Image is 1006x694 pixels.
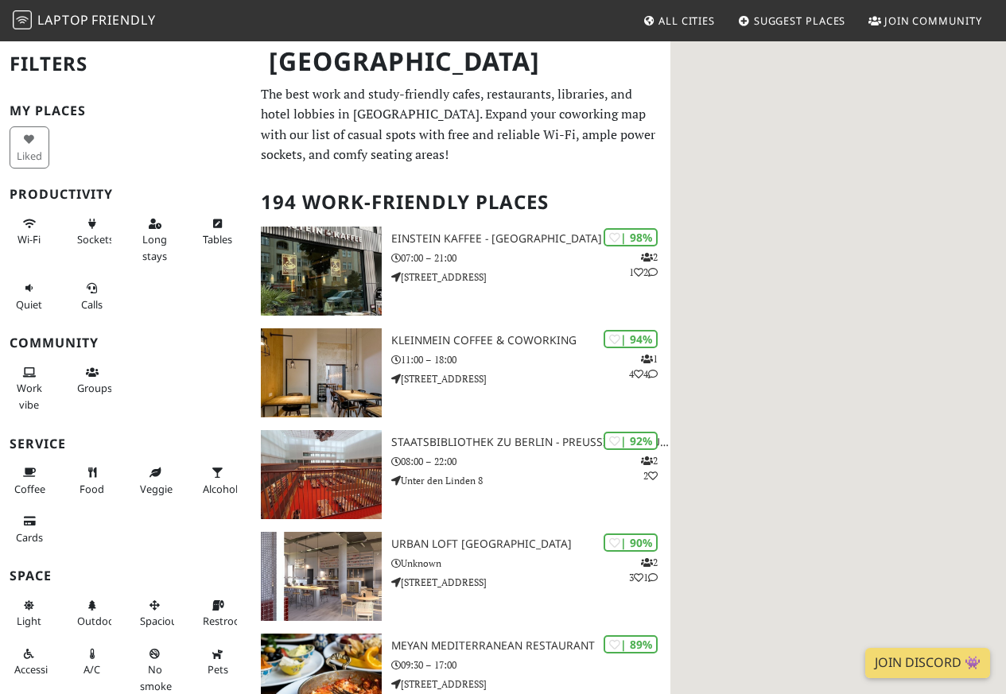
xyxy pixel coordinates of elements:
div: | 98% [604,228,658,246]
button: Work vibe [10,359,49,417]
img: URBAN LOFT Berlin [261,532,382,621]
p: 2 2 [641,453,658,483]
span: Video/audio calls [81,297,103,312]
span: Restroom [203,614,250,628]
h2: 194 Work-Friendly Places [261,178,661,227]
p: Unter den Linden 8 [391,473,670,488]
p: 2 3 1 [629,555,658,585]
p: The best work and study-friendly cafes, restaurants, libraries, and hotel lobbies in [GEOGRAPHIC_... [261,84,661,165]
p: 2 1 2 [629,250,658,280]
p: Unknown [391,556,670,571]
button: Veggie [135,459,175,502]
span: Long stays [142,232,167,262]
h3: Staatsbibliothek zu Berlin - Preußischer Kulturbesitz [391,436,670,449]
div: | 92% [604,432,658,450]
button: Pets [198,641,238,683]
a: Staatsbibliothek zu Berlin - Preußischer Kulturbesitz | 92% 22 Staatsbibliothek zu Berlin - Preuß... [251,430,670,519]
h3: Einstein Kaffee - [GEOGRAPHIC_DATA] [391,232,670,246]
h3: KleinMein Coffee & Coworking [391,334,670,347]
p: 07:00 – 21:00 [391,250,670,266]
span: Natural light [17,614,41,628]
p: [STREET_ADDRESS] [391,371,670,386]
a: KleinMein Coffee & Coworking | 94% 144 KleinMein Coffee & Coworking 11:00 – 18:00 [STREET_ADDRESS] [251,328,670,417]
span: Veggie [140,482,173,496]
button: Accessible [10,641,49,683]
div: | 94% [604,330,658,348]
div: | 90% [604,533,658,552]
img: Staatsbibliothek zu Berlin - Preußischer Kulturbesitz [261,430,382,519]
button: Alcohol [198,459,238,502]
a: Suggest Places [732,6,853,35]
p: [STREET_ADDRESS] [391,575,670,590]
a: Join Discord 👾 [865,648,990,678]
p: 08:00 – 22:00 [391,454,670,469]
div: | 89% [604,635,658,653]
h3: Community [10,335,242,351]
button: Groups [72,359,112,401]
span: Alcohol [203,482,238,496]
button: Restroom [198,592,238,634]
button: Spacious [135,592,175,634]
span: Group tables [77,381,112,395]
a: Einstein Kaffee - Charlottenburg | 98% 212 Einstein Kaffee - [GEOGRAPHIC_DATA] 07:00 – 21:00 [STR... [251,227,670,316]
a: LaptopFriendly LaptopFriendly [13,7,156,35]
span: Stable Wi-Fi [17,232,41,246]
span: Outdoor area [77,614,118,628]
p: 09:30 – 17:00 [391,657,670,673]
span: Accessible [14,662,62,677]
span: Food [80,482,104,496]
button: Coffee [10,459,49,502]
span: Suggest Places [754,14,846,28]
button: Light [10,592,49,634]
h2: Filters [10,40,242,88]
button: Food [72,459,112,502]
img: LaptopFriendly [13,10,32,29]
span: Work-friendly tables [203,232,232,246]
img: KleinMein Coffee & Coworking [261,328,382,417]
img: Einstein Kaffee - Charlottenburg [261,227,382,316]
button: Outdoor [72,592,112,634]
a: All Cities [636,6,721,35]
button: Cards [10,508,49,550]
h3: Service [10,436,242,452]
button: Sockets [72,211,112,253]
span: Friendly [91,11,155,29]
p: [STREET_ADDRESS] [391,677,670,692]
span: Spacious [140,614,182,628]
button: Tables [198,211,238,253]
p: 1 4 4 [629,351,658,382]
h3: Space [10,568,242,584]
a: URBAN LOFT Berlin | 90% 231 URBAN LOFT [GEOGRAPHIC_DATA] Unknown [STREET_ADDRESS] [251,532,670,621]
span: Quiet [16,297,42,312]
p: [STREET_ADDRESS] [391,269,670,285]
span: Join Community [884,14,982,28]
span: Credit cards [16,530,43,545]
h1: [GEOGRAPHIC_DATA] [256,40,667,83]
span: Coffee [14,482,45,496]
span: All Cities [658,14,715,28]
span: Smoke free [140,662,172,692]
h3: URBAN LOFT [GEOGRAPHIC_DATA] [391,537,670,551]
h3: My Places [10,103,242,118]
p: 11:00 – 18:00 [391,352,670,367]
button: Calls [72,275,112,317]
span: Laptop [37,11,89,29]
span: People working [17,381,42,411]
button: Wi-Fi [10,211,49,253]
button: Quiet [10,275,49,317]
button: Long stays [135,211,175,269]
button: A/C [72,641,112,683]
h3: Meyan Mediterranean Restaurant [391,639,670,653]
span: Power sockets [77,232,114,246]
a: Join Community [862,6,989,35]
h3: Productivity [10,187,242,202]
span: Pet friendly [208,662,228,677]
span: Air conditioned [84,662,100,677]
